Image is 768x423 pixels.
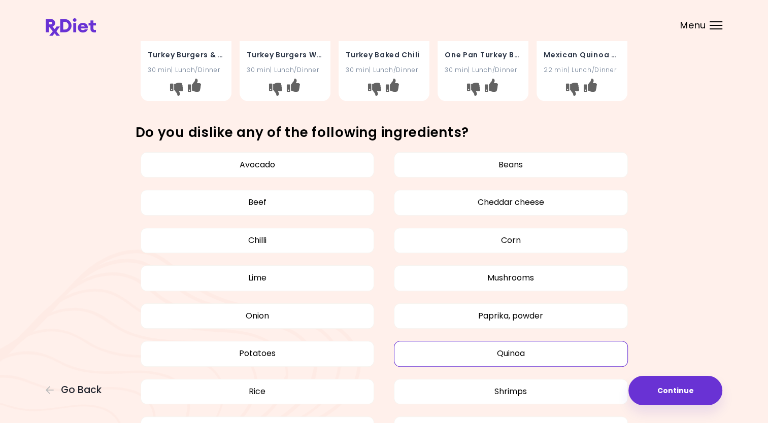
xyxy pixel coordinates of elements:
[346,65,422,75] div: 30 min | Lunch/Dinner
[136,125,633,141] h3: Do you dislike any of the following ingredients?
[186,81,203,97] button: I like this recipe
[445,47,521,63] h4: One Pan Turkey Bean Chilli
[141,265,375,291] button: Lime
[141,190,375,215] button: Beef
[394,341,628,366] button: Quinoa
[544,65,620,75] div: 22 min | Lunch/Dinner
[564,81,581,97] button: I don't like this recipe
[141,152,375,178] button: Avocado
[141,303,375,329] button: Onion
[680,21,706,30] span: Menu
[445,65,521,75] div: 30 min | Lunch/Dinner
[628,376,722,405] button: Continue
[268,81,284,97] button: I don't like this recipe
[285,81,302,97] button: I like this recipe
[366,81,383,97] button: I don't like this recipe
[141,228,375,253] button: Chilli
[483,81,499,97] button: I like this recipe
[148,65,224,75] div: 30 min | Lunch/Dinner
[394,190,628,215] button: Cheddar cheese
[141,341,375,366] button: Potatoes
[247,65,323,75] div: 30 min | Lunch/Dinner
[61,384,102,396] span: Go Back
[169,81,185,97] button: I don't like this recipe
[465,81,482,97] button: I don't like this recipe
[384,81,400,97] button: I like this recipe
[394,265,628,291] button: Mushrooms
[247,47,323,63] h4: Turkey Burgers With Guacamole
[46,18,96,36] img: RxDiet
[544,47,620,63] h4: Mexican Quinoa Salad
[346,47,422,63] h4: Turkey Baked Chili
[148,47,224,63] h4: Turkey Burgers & Potatoes
[141,379,375,404] button: Rice
[394,303,628,329] button: Paprika, powder
[582,81,598,97] button: I like this recipe
[394,152,628,178] button: Beans
[394,228,628,253] button: Corn
[46,384,107,396] button: Go Back
[394,379,628,404] button: Shrimps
